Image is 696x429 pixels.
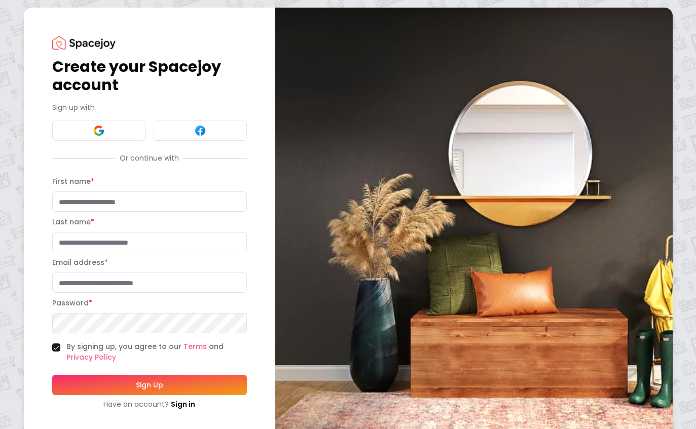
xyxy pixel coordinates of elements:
label: By signing up, you agree to our and [66,342,247,363]
a: Sign in [171,400,195,410]
p: Sign up with [52,103,247,113]
label: Password [52,298,92,308]
label: First name [52,177,94,187]
img: Google signin [93,125,105,137]
label: Last name [52,217,94,227]
label: Email address [52,258,108,268]
div: Have an account? [52,400,247,410]
button: Sign Up [52,375,247,396]
h1: Create your Spacejoy account [52,58,247,95]
a: Privacy Policy [66,353,116,363]
span: Or continue with [116,153,183,164]
a: Terms [184,342,207,352]
img: Facebook signin [194,125,206,137]
img: Spacejoy Logo [52,36,116,50]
